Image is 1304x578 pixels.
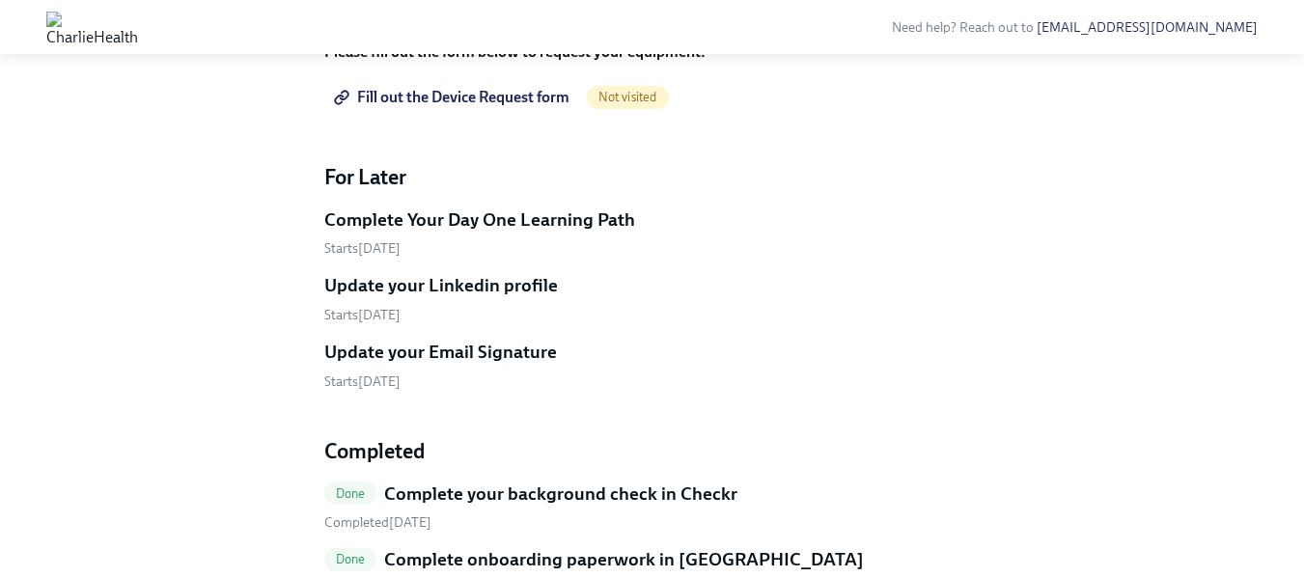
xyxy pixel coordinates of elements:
a: [EMAIL_ADDRESS][DOMAIN_NAME] [1037,19,1258,36]
span: Not visited [587,90,669,104]
span: Fill out the Device Request form [338,88,569,107]
a: Complete Your Day One Learning PathStarts[DATE] [324,207,981,259]
h5: Complete onboarding paperwork in [GEOGRAPHIC_DATA] [384,547,864,572]
span: Monday, October 13th 2025, 9:00 am [324,240,401,257]
span: Done [324,552,377,566]
h4: For Later [324,163,981,192]
h4: Completed [324,437,981,466]
a: Fill out the Device Request form [324,78,583,117]
a: Update your Email SignatureStarts[DATE] [324,340,981,391]
strong: Please fill out the form below to request your equipment. [324,42,706,61]
span: Monday, October 13th 2025, 9:00 am [324,307,401,323]
h5: Complete your background check in Checkr [384,482,737,507]
a: Update your Linkedin profileStarts[DATE] [324,273,981,324]
img: CharlieHealth [46,12,138,42]
h5: Update your Linkedin profile [324,273,558,298]
span: Tuesday, October 7th 2025, 2:22 pm [324,514,431,531]
h5: Complete Your Day One Learning Path [324,207,635,233]
a: DoneComplete your background check in Checkr Completed[DATE] [324,482,981,533]
span: Monday, October 13th 2025, 9:00 am [324,373,401,390]
h5: Update your Email Signature [324,340,557,365]
span: Done [324,486,377,501]
span: Need help? Reach out to [892,19,1258,36]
